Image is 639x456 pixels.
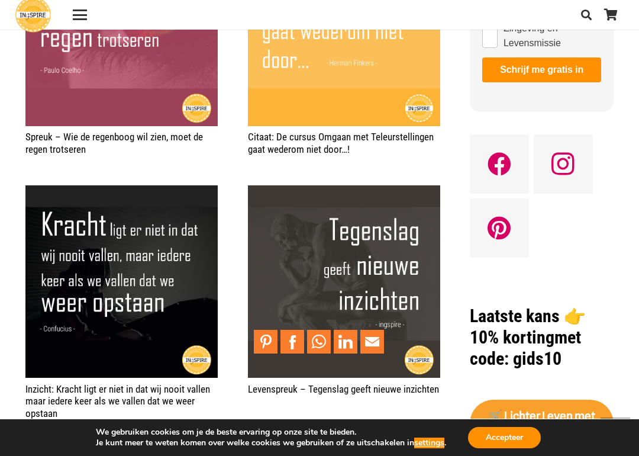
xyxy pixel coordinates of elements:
[470,134,529,194] a: Facebook
[248,383,439,395] a: Levenspreuk – Tegenslag geeft nieuwe inzichten
[248,187,440,198] a: Levenspreuk – Tegenslag geeft nieuwe inzichten
[280,330,304,354] a: Share to Facebook
[360,330,387,354] li: Email This
[25,131,203,155] a: Spreuk – Wie de regenboog wil zien, moet de regen trotseren
[307,330,334,354] li: WhatsApp
[488,409,595,438] strong: 🛒 Lichter Leven met Depressie
[482,57,601,82] button: Schrijf me gratis in
[470,400,614,447] a: 🛒 Lichter Leven met Depressie
[360,330,384,354] a: Mail to Email This
[334,330,360,354] li: LinkedIn
[254,330,280,354] li: Pinterest
[534,134,593,194] a: Instagram
[601,418,630,447] a: Terug naar top
[470,306,614,370] h1: met code: gids10
[25,185,218,378] img: Spreuk: Kracht ligt er niet in dat wij nooit vallen maar iedere keer als we vallen dat we weer op...
[64,8,95,22] a: Menu
[280,330,307,354] li: Facebook
[414,438,444,448] button: settings
[25,383,210,419] a: Inzicht: Kracht ligt er niet in dat wij nooit vallen maar iedere keer als we vallen dat we weer o...
[254,330,277,354] a: Pin to Pinterest
[25,187,218,198] a: Inzicht: Kracht ligt er niet in dat wij nooit vallen maar iedere keer als we vallen dat we weer o...
[248,131,434,155] a: Citaat: De cursus Omgaan met Teleurstellingen gaat wederom niet door…!
[334,330,357,354] a: Share to LinkedIn
[482,23,498,48] input: Zingeving en Levensmissie
[96,427,446,438] p: We gebruiken cookies om je de beste ervaring op onze site te bieden.
[504,21,601,50] span: Zingeving en Levensmissie
[307,330,331,354] a: Share to WhatsApp
[248,185,440,378] img: Ingspire Spreuk - Tegenslag geeft nieuwe inzichten
[470,306,586,348] strong: Laatste kans 👉 10% korting
[468,427,541,448] button: Accepteer
[470,198,529,258] a: Pinterest
[96,438,446,448] p: Je kunt meer te weten komen over welke cookies we gebruiken of ze uitschakelen in .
